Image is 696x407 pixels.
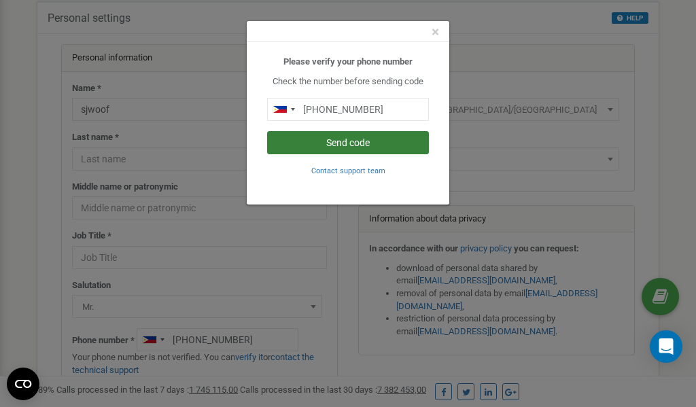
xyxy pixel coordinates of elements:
b: Please verify your phone number [283,56,413,67]
button: Send code [267,131,429,154]
button: Open CMP widget [7,368,39,400]
div: Open Intercom Messenger [650,330,682,363]
span: × [432,24,439,40]
p: Check the number before sending code [267,75,429,88]
a: Contact support team [311,165,385,175]
small: Contact support team [311,166,385,175]
div: Telephone country code [268,99,299,120]
input: 0905 123 4567 [267,98,429,121]
button: Close [432,25,439,39]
